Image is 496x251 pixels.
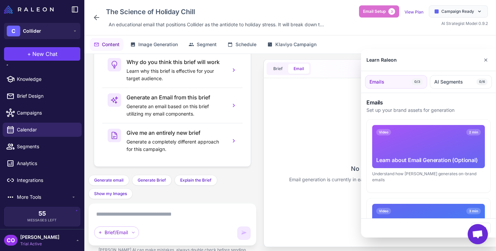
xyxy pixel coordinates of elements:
[481,53,491,67] button: Close
[468,224,488,244] div: Open chat
[369,78,384,86] span: Emails
[430,75,492,89] button: AI Segments0/6
[476,79,488,85] span: 0/6
[471,223,491,233] button: Close
[412,79,423,85] span: 0/3
[466,208,481,214] span: 3 min
[366,106,491,114] p: Set up your brand assets for generation
[376,208,391,214] span: Video
[376,129,391,135] span: Video
[366,98,491,106] h3: Emails
[434,78,463,86] span: AI Segments
[466,129,481,135] span: 2 min
[372,171,485,183] div: Understand how [PERSON_NAME] generates on-brand emails
[376,156,481,164] div: Learn about Email Generation (Optional)
[365,75,427,89] button: Emails0/3
[366,56,397,64] div: Learn Raleon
